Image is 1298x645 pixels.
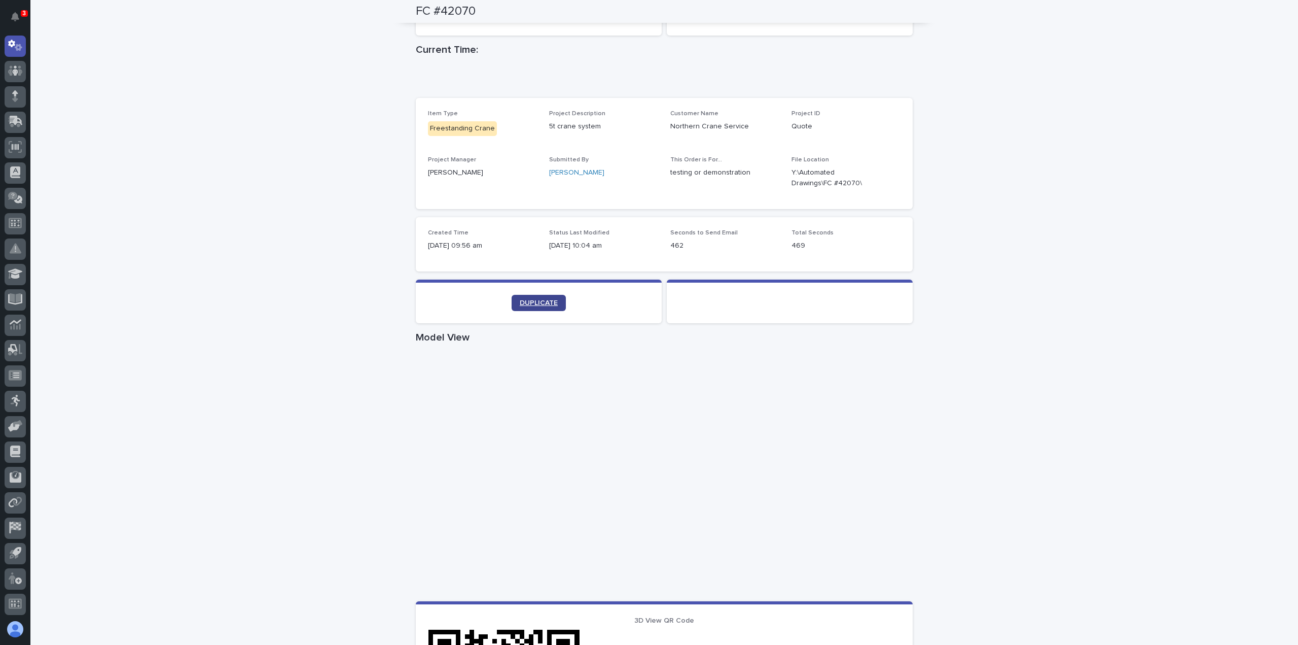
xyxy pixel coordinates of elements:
[670,230,738,236] span: Seconds to Send Email
[791,111,820,117] span: Project ID
[670,241,779,251] p: 462
[549,111,605,117] span: Project Description
[791,230,834,236] span: Total Seconds
[520,299,558,307] span: DUPLICATE
[634,617,694,624] span: 3D View QR Code
[549,121,658,132] p: 5t crane system
[5,619,26,640] button: users-avatar
[512,295,566,311] a: DUPLICATE
[428,111,458,117] span: Item Type
[416,4,476,19] h2: FC #42070
[428,157,476,163] span: Project Manager
[670,121,779,132] p: Northern Crane Service
[416,44,913,56] h1: Current Time:
[549,167,604,178] a: [PERSON_NAME]
[670,167,779,178] p: testing or demonstration
[416,60,913,98] iframe: Current Time:
[549,241,658,251] p: [DATE] 10:04 am
[791,157,829,163] span: File Location
[791,121,900,132] p: Quote
[791,167,876,189] : Y:\Automated Drawings\FC #42070\
[428,121,497,136] div: Freestanding Crane
[22,10,26,17] p: 3
[13,12,26,28] div: Notifications3
[670,157,722,163] span: This Order is For...
[428,230,468,236] span: Created Time
[5,6,26,27] button: Notifications
[416,331,913,344] h1: Model View
[670,111,718,117] span: Customer Name
[549,157,589,163] span: Submitted By
[549,230,609,236] span: Status Last Modified
[416,348,913,601] iframe: Model View
[428,167,537,178] p: [PERSON_NAME]
[428,241,537,251] p: [DATE] 09:56 am
[791,241,900,251] p: 469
